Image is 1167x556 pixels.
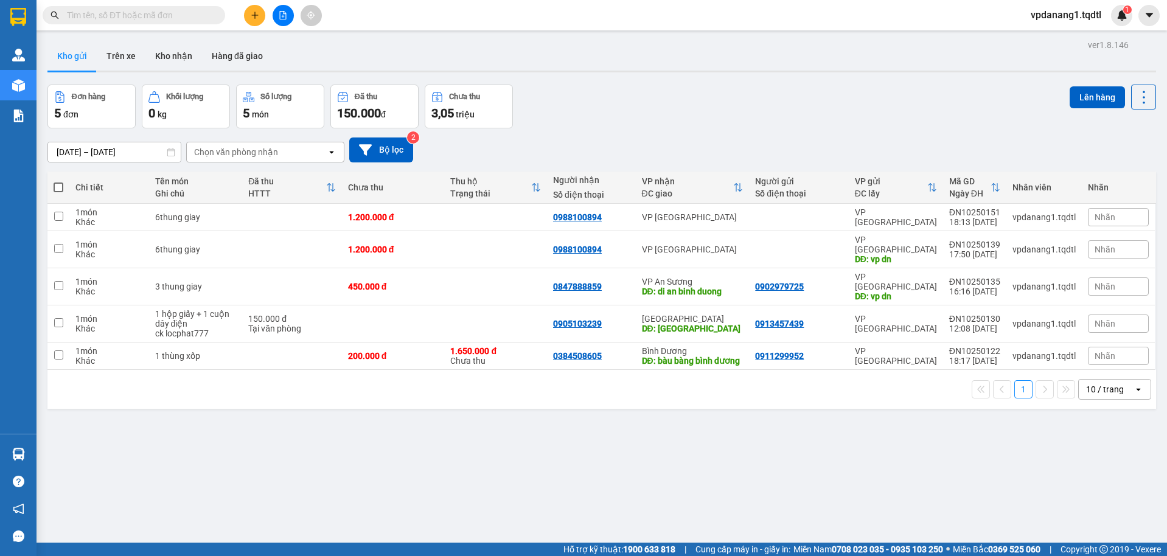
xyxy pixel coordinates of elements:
[155,328,237,338] div: ck locphat777
[946,547,950,552] span: ⚪️
[685,543,686,556] span: |
[949,240,1000,249] div: ĐN10250139
[12,448,25,460] img: warehouse-icon
[1138,5,1160,26] button: caret-down
[75,356,142,366] div: Khác
[855,314,937,333] div: VP [GEOGRAPHIC_DATA]
[12,49,25,61] img: warehouse-icon
[67,9,211,22] input: Tìm tên, số ĐT hoặc mã đơn
[1012,282,1076,291] div: vpdanang1.tqdtl
[832,544,943,554] strong: 0708 023 035 - 0935 103 250
[273,5,294,26] button: file-add
[444,172,547,204] th: Toggle SortBy
[450,176,531,186] div: Thu hộ
[97,41,145,71] button: Trên xe
[1050,543,1051,556] span: |
[855,176,927,186] div: VP gửi
[949,314,1000,324] div: ĐN10250130
[12,109,25,122] img: solution-icon
[248,176,326,186] div: Đã thu
[563,543,675,556] span: Hỗ trợ kỹ thuật:
[301,5,322,26] button: aim
[642,277,744,287] div: VP An Sương
[348,351,439,361] div: 200.000 đ
[855,235,937,254] div: VP [GEOGRAPHIC_DATA]
[553,351,602,361] div: 0384508605
[755,176,842,186] div: Người gửi
[260,92,291,101] div: Số lượng
[1012,319,1076,328] div: vpdanang1.tqdtl
[642,212,744,222] div: VP [GEOGRAPHIC_DATA]
[855,207,937,227] div: VP [GEOGRAPHIC_DATA]
[244,5,265,26] button: plus
[642,189,734,198] div: ĐC giao
[243,106,249,120] span: 5
[166,92,203,101] div: Khối lượng
[1021,7,1111,23] span: vpdanang1.tqdtl
[943,172,1006,204] th: Toggle SortBy
[949,356,1000,366] div: 18:17 [DATE]
[642,346,744,356] div: Bình Dương
[849,172,943,204] th: Toggle SortBy
[553,245,602,254] div: 0988100894
[327,147,336,157] svg: open
[1125,5,1129,14] span: 1
[1095,212,1115,222] span: Nhãn
[348,282,439,291] div: 450.000 đ
[348,245,439,254] div: 1.200.000 đ
[155,176,237,186] div: Tên món
[450,189,531,198] div: Trạng thái
[75,207,142,217] div: 1 món
[988,544,1040,554] strong: 0369 525 060
[695,543,790,556] span: Cung cấp máy in - giấy in:
[75,277,142,287] div: 1 món
[155,189,237,198] div: Ghi chú
[1070,86,1125,108] button: Lên hàng
[54,106,61,120] span: 5
[72,92,105,101] div: Đơn hàng
[75,217,142,227] div: Khác
[407,131,419,144] sup: 2
[953,543,1040,556] span: Miền Bắc
[425,85,513,128] button: Chưa thu3,05 triệu
[75,182,142,192] div: Chi tiết
[155,245,237,254] div: 6thung giay
[47,41,97,71] button: Kho gửi
[949,217,1000,227] div: 18:13 [DATE]
[855,189,927,198] div: ĐC lấy
[236,85,324,128] button: Số lượng5món
[142,85,230,128] button: Khối lượng0kg
[553,212,602,222] div: 0988100894
[12,79,25,92] img: warehouse-icon
[75,240,142,249] div: 1 món
[194,146,278,158] div: Chọn văn phòng nhận
[1012,212,1076,222] div: vpdanang1.tqdtl
[248,189,326,198] div: HTTT
[449,92,480,101] div: Chưa thu
[1116,10,1127,21] img: icon-new-feature
[553,282,602,291] div: 0847888859
[13,530,24,542] span: message
[1095,319,1115,328] span: Nhãn
[75,287,142,296] div: Khác
[1144,10,1155,21] span: caret-down
[330,85,419,128] button: Đã thu150.000đ
[642,245,744,254] div: VP [GEOGRAPHIC_DATA]
[456,109,475,119] span: triệu
[1012,351,1076,361] div: vpdanang1.tqdtl
[381,109,386,119] span: đ
[642,356,744,366] div: DĐ: bàu bàng bình dương
[48,142,181,162] input: Select a date range.
[642,324,744,333] div: DĐ: chợ lộc ninh
[553,319,602,328] div: 0905103239
[252,109,269,119] span: món
[47,85,136,128] button: Đơn hàng5đơn
[450,346,541,356] div: 1.650.000 đ
[431,106,454,120] span: 3,05
[450,346,541,366] div: Chưa thu
[1088,182,1149,192] div: Nhãn
[10,8,26,26] img: logo-vxr
[248,324,335,333] div: Tại văn phòng
[1099,545,1108,554] span: copyright
[1134,384,1143,394] svg: open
